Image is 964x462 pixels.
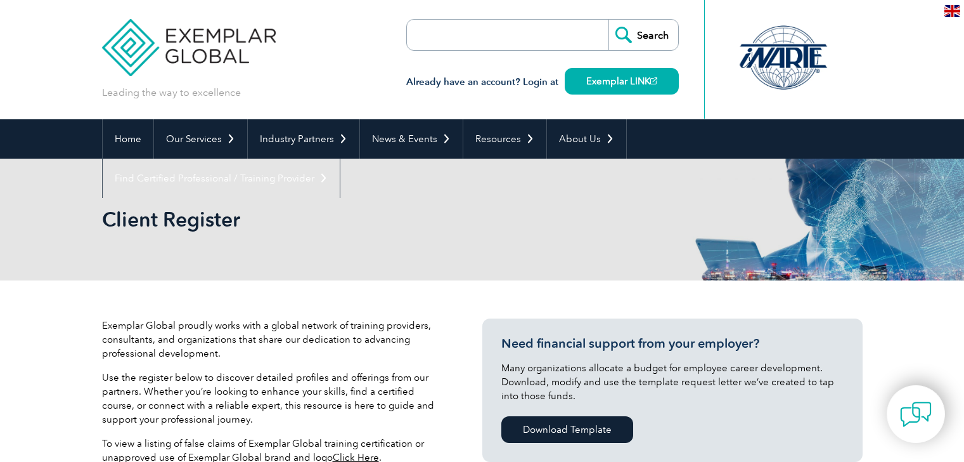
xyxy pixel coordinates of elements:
[102,86,241,100] p: Leading the way to excellence
[103,159,340,198] a: Find Certified Professional / Training Provider
[154,119,247,159] a: Our Services
[102,371,444,426] p: Use the register below to discover detailed profiles and offerings from our partners. Whether you...
[501,336,844,352] h3: Need financial support from your employer?
[360,119,463,159] a: News & Events
[650,77,657,84] img: open_square.png
[608,20,678,50] input: Search
[103,119,153,159] a: Home
[501,416,633,443] a: Download Template
[547,119,626,159] a: About Us
[248,119,359,159] a: Industry Partners
[102,209,634,230] h2: Client Register
[900,399,932,430] img: contact-chat.png
[501,361,844,403] p: Many organizations allocate a budget for employee career development. Download, modify and use th...
[102,319,444,360] p: Exemplar Global proudly works with a global network of training providers, consultants, and organ...
[944,5,960,17] img: en
[406,74,679,90] h3: Already have an account? Login at
[565,68,679,95] a: Exemplar LINK
[463,119,546,159] a: Resources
